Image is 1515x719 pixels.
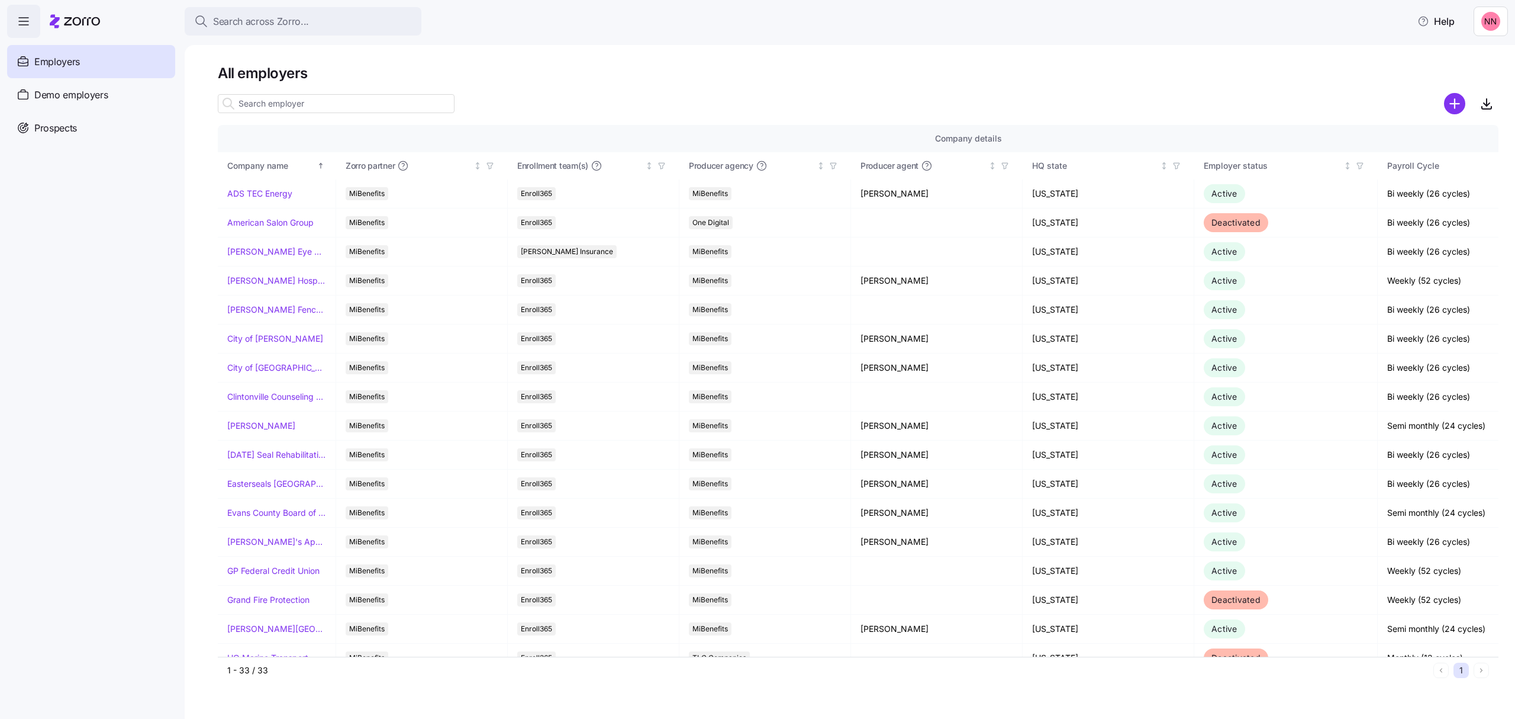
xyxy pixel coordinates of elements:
[692,622,728,635] span: MiBenefits
[349,651,385,665] span: MiBenefits
[1211,217,1261,227] span: Deactivated
[349,187,385,200] span: MiBenefits
[336,152,508,179] th: Zorro partnerNot sorted
[851,267,1023,296] td: [PERSON_NAME]
[1023,296,1194,325] td: [US_STATE]
[1481,12,1500,31] img: 37cb906d10cb440dd1cb011682786431
[1194,152,1378,179] th: Employer statusNot sorted
[227,623,326,635] a: [PERSON_NAME][GEOGRAPHIC_DATA][DEMOGRAPHIC_DATA]
[1211,391,1237,402] span: Active
[521,303,552,316] span: Enroll365
[851,179,1023,208] td: [PERSON_NAME]
[1023,441,1194,470] td: [US_STATE]
[1023,208,1194,237] td: [US_STATE]
[692,651,746,665] span: TLC Companies
[349,245,385,258] span: MiBenefits
[692,361,728,374] span: MiBenefits
[1211,566,1237,576] span: Active
[851,615,1023,644] td: [PERSON_NAME]
[692,448,728,461] span: MiBenefits
[860,160,918,172] span: Producer agent
[1211,450,1237,460] span: Active
[227,594,310,606] a: Grand Fire Protection
[1023,557,1194,586] td: [US_STATE]
[1343,162,1352,170] div: Not sorted
[679,152,851,179] th: Producer agencyNot sorted
[349,477,385,490] span: MiBenefits
[851,470,1023,499] td: [PERSON_NAME]
[692,187,728,200] span: MiBenefits
[346,160,395,172] span: Zorro partner
[1204,159,1341,172] div: Employer status
[521,332,552,345] span: Enroll365
[349,216,385,229] span: MiBenefits
[1211,246,1237,256] span: Active
[227,188,292,200] a: ADS TEC Energy
[227,665,1429,676] div: 1 - 33 / 33
[227,391,326,403] a: Clintonville Counseling and Wellness
[34,88,108,102] span: Demo employers
[349,390,385,403] span: MiBenefits
[521,622,552,635] span: Enroll365
[517,160,588,172] span: Enrollment team(s)
[227,275,326,287] a: [PERSON_NAME] Hospitality
[1433,663,1449,678] button: Previous page
[218,94,454,113] input: Search employer
[645,162,653,170] div: Not sorted
[521,651,552,665] span: Enroll365
[1023,528,1194,557] td: [US_STATE]
[851,528,1023,557] td: [PERSON_NAME]
[851,325,1023,354] td: [PERSON_NAME]
[851,441,1023,470] td: [PERSON_NAME]
[1023,499,1194,528] td: [US_STATE]
[692,506,728,519] span: MiBenefits
[1023,325,1194,354] td: [US_STATE]
[227,449,326,461] a: [DATE] Seal Rehabilitation Center of [GEOGRAPHIC_DATA]
[692,245,728,258] span: MiBenefits
[1211,624,1237,634] span: Active
[521,506,552,519] span: Enroll365
[227,507,326,519] a: Evans County Board of Commissioners
[521,361,552,374] span: Enroll365
[521,187,552,200] span: Enroll365
[689,160,753,172] span: Producer agency
[521,274,552,287] span: Enroll365
[349,535,385,548] span: MiBenefits
[227,304,326,316] a: [PERSON_NAME] Fence Company
[1211,362,1237,373] span: Active
[349,303,385,316] span: MiBenefits
[1417,14,1455,28] span: Help
[227,478,326,490] a: Easterseals [GEOGRAPHIC_DATA] & [GEOGRAPHIC_DATA][US_STATE]
[227,159,315,172] div: Company name
[1023,470,1194,499] td: [US_STATE]
[349,506,385,519] span: MiBenefits
[1211,653,1261,663] span: Deactivated
[521,216,552,229] span: Enroll365
[521,593,552,606] span: Enroll365
[213,14,309,29] span: Search across Zorro...
[1023,267,1194,296] td: [US_STATE]
[1408,9,1464,33] button: Help
[227,217,314,229] a: American Salon Group
[851,412,1023,441] td: [PERSON_NAME]
[227,362,326,374] a: City of [GEOGRAPHIC_DATA]
[7,78,175,111] a: Demo employers
[1211,304,1237,314] span: Active
[817,162,825,170] div: Not sorted
[473,162,482,170] div: Not sorted
[1211,421,1237,431] span: Active
[1211,479,1237,489] span: Active
[227,246,326,258] a: [PERSON_NAME] Eye Associates
[34,121,77,136] span: Prospects
[349,448,385,461] span: MiBenefits
[521,448,552,461] span: Enroll365
[227,565,320,577] a: GP Federal Credit Union
[1023,237,1194,267] td: [US_STATE]
[1211,275,1237,285] span: Active
[851,499,1023,528] td: [PERSON_NAME]
[227,536,326,548] a: [PERSON_NAME]'s Appliance/[PERSON_NAME]'s Academy/Fluid Services
[317,162,325,170] div: Sorted ascending
[1444,93,1465,114] svg: add icon
[7,111,175,145] a: Prospects
[521,390,552,403] span: Enroll365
